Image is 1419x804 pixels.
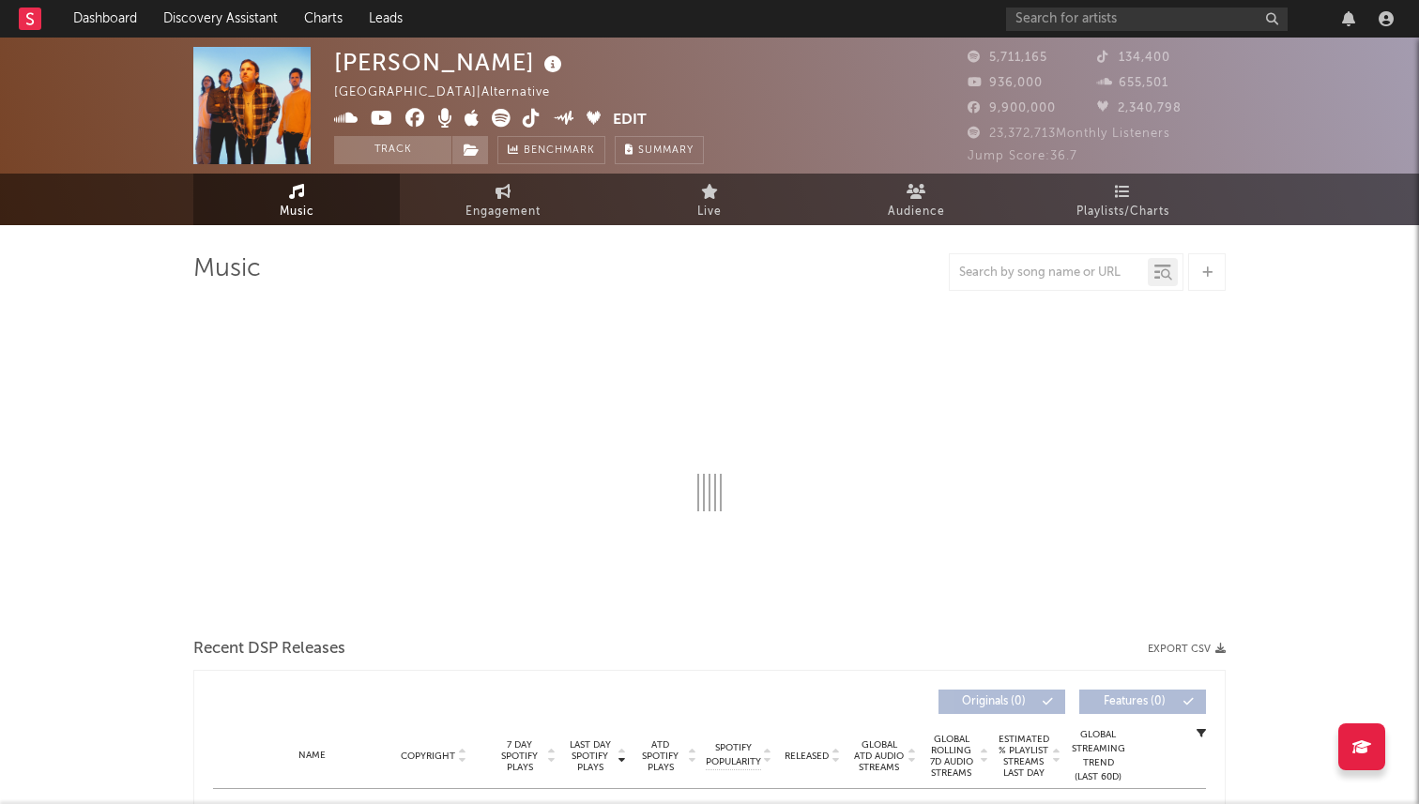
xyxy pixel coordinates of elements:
[524,140,595,162] span: Benchmark
[1019,174,1226,225] a: Playlists/Charts
[968,102,1056,114] span: 9,900,000
[785,751,829,762] span: Released
[465,201,541,223] span: Engagement
[401,751,455,762] span: Copyright
[998,734,1049,779] span: Estimated % Playlist Streams Last Day
[925,734,977,779] span: Global Rolling 7D Audio Streams
[565,739,615,773] span: Last Day Spotify Plays
[968,150,1077,162] span: Jump Score: 36.7
[813,174,1019,225] a: Audience
[951,696,1037,707] span: Originals ( 0 )
[251,749,374,763] div: Name
[1097,102,1182,114] span: 2,340,798
[193,638,345,660] span: Recent DSP Releases
[495,739,544,773] span: 7 Day Spotify Plays
[400,174,606,225] a: Engagement
[950,265,1148,281] input: Search by song name or URL
[615,136,704,164] button: Summary
[638,145,694,156] span: Summary
[968,128,1170,140] span: 23,372,713 Monthly Listeners
[193,174,400,225] a: Music
[613,109,647,132] button: Edit
[606,174,813,225] a: Live
[1091,696,1178,707] span: Features ( 0 )
[1079,690,1206,714] button: Features(0)
[1006,8,1288,31] input: Search for artists
[334,136,451,164] button: Track
[280,201,314,223] span: Music
[706,741,761,769] span: Spotify Popularity
[1097,52,1170,64] span: 134,400
[1076,201,1169,223] span: Playlists/Charts
[635,739,685,773] span: ATD Spotify Plays
[968,52,1047,64] span: 5,711,165
[1148,644,1226,655] button: Export CSV
[938,690,1065,714] button: Originals(0)
[888,201,945,223] span: Audience
[1070,728,1126,784] div: Global Streaming Trend (Last 60D)
[334,82,572,104] div: [GEOGRAPHIC_DATA] | Alternative
[1097,77,1168,89] span: 655,501
[968,77,1043,89] span: 936,000
[497,136,605,164] a: Benchmark
[697,201,722,223] span: Live
[853,739,905,773] span: Global ATD Audio Streams
[334,47,567,78] div: [PERSON_NAME]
